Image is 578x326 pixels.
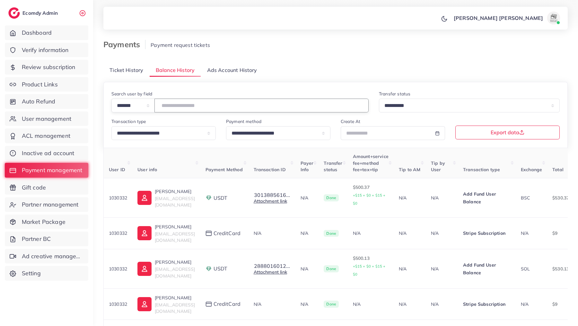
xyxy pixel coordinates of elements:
[137,297,152,311] img: ic-user-info.36bf1079.svg
[353,183,389,207] p: $500.37
[206,266,212,272] img: payment
[5,197,88,212] a: Partner management
[450,12,563,24] a: [PERSON_NAME] [PERSON_NAME]avatar
[301,265,314,273] p: N/A
[22,115,71,123] span: User management
[301,160,314,172] span: Payer Info
[8,7,59,19] a: logoEcomdy Admin
[22,132,70,140] span: ACL management
[379,91,410,97] label: Transfer status
[552,301,557,307] span: $9
[22,200,79,209] span: Partner management
[463,261,511,277] p: Add Fund User Balance
[254,192,290,198] button: 3013885616...
[431,265,453,273] p: N/A
[137,262,152,276] img: ic-user-info.36bf1079.svg
[155,188,195,195] p: [PERSON_NAME]
[463,229,511,237] p: Stripe Subscription
[22,97,56,106] span: Auto Refund
[155,294,195,302] p: [PERSON_NAME]
[22,149,74,157] span: Inactive ad account
[324,160,342,172] span: Transfer status
[521,230,529,236] span: N/A
[547,12,560,24] img: avatar
[552,167,564,172] span: Total
[521,266,542,272] div: SOL
[155,266,195,278] span: [EMAIL_ADDRESS][DOMAIN_NAME]
[431,194,453,202] p: N/A
[399,265,421,273] p: N/A
[5,180,88,195] a: Gift code
[214,265,228,272] span: USDT
[5,163,88,178] a: Payment management
[214,194,228,202] span: USDT
[399,167,420,172] span: Tip to AM
[463,190,511,206] p: Add Fund User Balance
[463,300,511,308] p: Stripe Subscription
[22,46,69,54] span: Verify information
[353,264,386,277] small: +$15 + $0 + $15 + $0
[431,160,445,172] span: Tip by User
[521,167,542,172] span: Exchange
[155,196,195,208] span: [EMAIL_ADDRESS][DOMAIN_NAME]
[353,254,389,278] p: $500.13
[324,194,339,201] span: Done
[206,302,212,307] img: payment
[5,128,88,143] a: ACL management
[214,230,241,237] span: creditCard
[109,265,127,273] p: 1030332
[155,231,195,243] span: [EMAIL_ADDRESS][DOMAIN_NAME]
[214,300,241,308] span: creditCard
[254,167,286,172] span: Transaction ID
[5,232,88,246] a: Partner BC
[22,183,46,192] span: Gift code
[22,218,66,226] span: Market Package
[5,266,88,281] a: Setting
[254,301,261,307] span: N/A
[206,167,243,172] span: Payment Method
[552,230,557,236] span: $9
[5,60,88,75] a: Review subscription
[109,194,127,202] p: 1030332
[353,193,386,206] small: +$15 + $0 + $15 + $0
[22,235,51,243] span: Partner BC
[254,198,287,204] a: Attachment link
[5,94,88,109] a: Auto Refund
[5,146,88,161] a: Inactive ad account
[463,167,500,172] span: Transaction type
[22,166,83,174] span: Payment management
[5,215,88,229] a: Market Package
[207,66,257,74] span: Ads Account History
[111,91,152,97] label: Search user by field
[156,66,195,74] span: Balance History
[109,229,127,237] p: 1030332
[109,167,125,172] span: User ID
[155,258,195,266] p: [PERSON_NAME]
[5,43,88,57] a: Verify information
[5,77,88,92] a: Product Links
[399,300,421,308] p: N/A
[5,25,88,40] a: Dashboard
[341,118,360,125] label: Create At
[301,229,314,237] p: N/A
[324,265,339,272] span: Done
[109,66,143,74] span: Ticket History
[399,194,421,202] p: N/A
[103,40,145,49] h3: Payments
[5,111,88,126] a: User management
[353,230,389,236] div: N/A
[301,194,314,202] p: N/A
[454,14,543,22] p: [PERSON_NAME] [PERSON_NAME]
[431,300,453,308] p: N/A
[109,300,127,308] p: 1030332
[22,10,59,16] h2: Ecomdy Admin
[22,29,52,37] span: Dashboard
[22,63,75,71] span: Review subscription
[301,300,314,308] p: N/A
[353,154,389,172] span: Amount+service fee+method fee+tax+tip
[254,230,261,236] span: N/A
[155,302,195,314] span: [EMAIL_ADDRESS][DOMAIN_NAME]
[137,191,152,205] img: ic-user-info.36bf1079.svg
[254,269,287,275] a: Attachment link
[151,42,210,48] span: Payment request tickets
